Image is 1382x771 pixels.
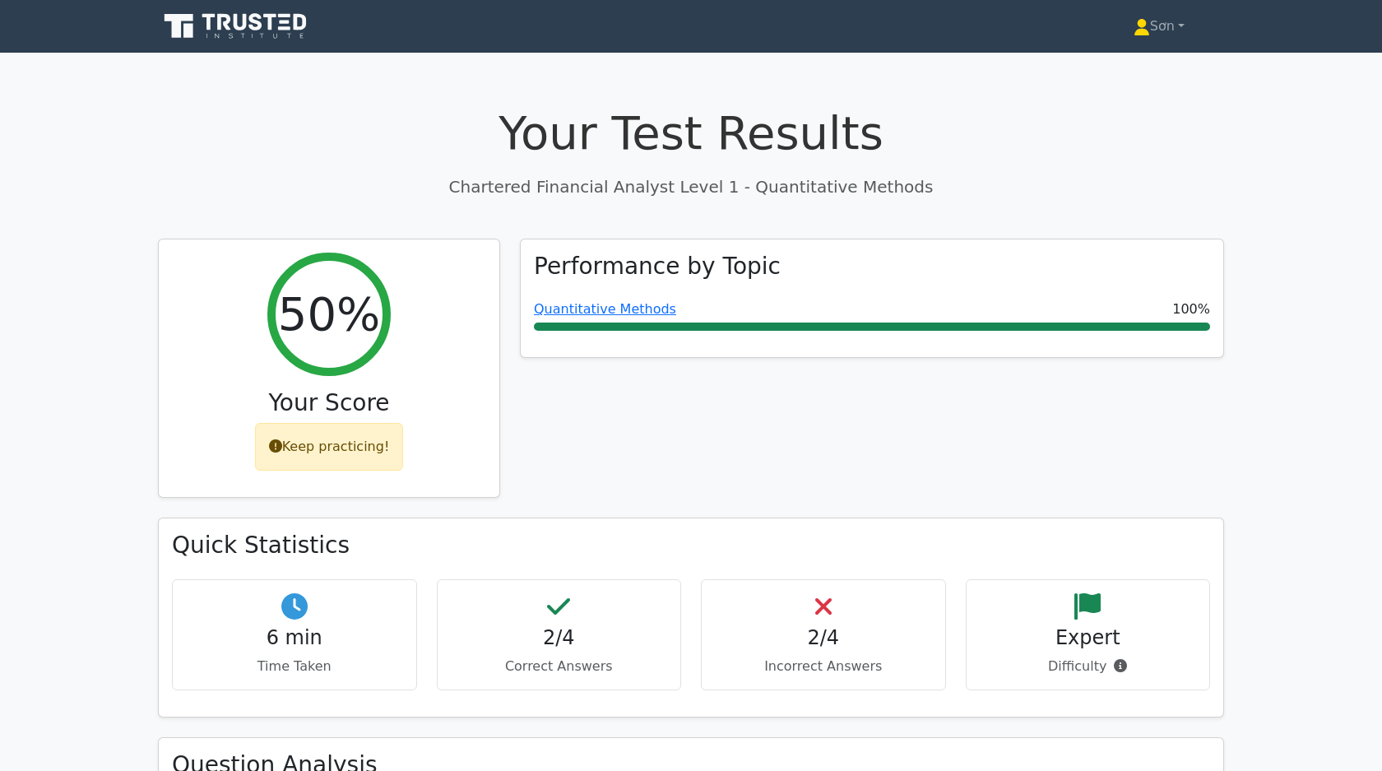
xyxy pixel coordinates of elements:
[172,389,486,417] h3: Your Score
[1094,10,1224,43] a: Sơn
[980,657,1197,676] p: Difficulty
[980,626,1197,650] h4: Expert
[186,657,403,676] p: Time Taken
[1172,300,1210,319] span: 100%
[278,286,380,341] h2: 50%
[158,105,1224,160] h1: Your Test Results
[186,626,403,650] h4: 6 min
[451,657,668,676] p: Correct Answers
[172,532,1210,560] h3: Quick Statistics
[255,423,404,471] div: Keep practicing!
[715,626,932,650] h4: 2/4
[451,626,668,650] h4: 2/4
[158,174,1224,199] p: Chartered Financial Analyst Level 1 - Quantitative Methods
[715,657,932,676] p: Incorrect Answers
[534,301,676,317] a: Quantitative Methods
[534,253,781,281] h3: Performance by Topic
